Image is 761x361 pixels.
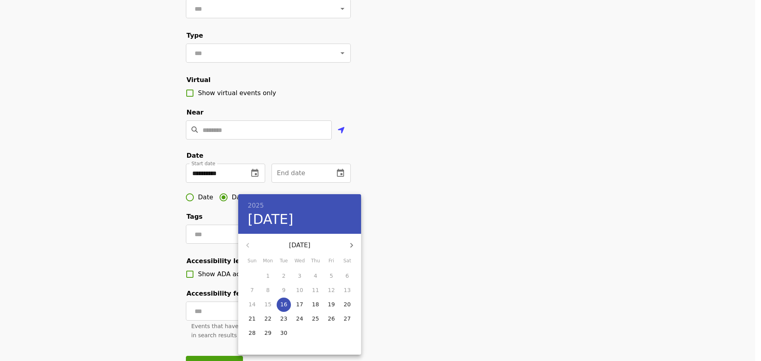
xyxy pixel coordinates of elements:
span: Thu [308,257,323,265]
button: 17 [293,298,307,312]
button: 27 [340,312,354,326]
p: 19 [328,300,335,308]
button: 23 [277,312,291,326]
button: [DATE] [248,211,293,228]
button: 21 [245,312,259,326]
button: 19 [324,298,338,312]
button: 18 [308,298,323,312]
button: 28 [245,326,259,340]
p: 25 [312,315,319,323]
p: 23 [280,315,287,323]
p: 17 [296,300,303,308]
button: 24 [293,312,307,326]
p: 21 [249,315,256,323]
p: 22 [264,315,272,323]
p: 26 [328,315,335,323]
p: [DATE] [257,241,342,250]
button: 2025 [248,200,264,211]
button: 29 [261,326,275,340]
button: 30 [277,326,291,340]
button: 25 [308,312,323,326]
span: Mon [261,257,275,265]
span: Wed [293,257,307,265]
button: 22 [261,312,275,326]
button: 20 [340,298,354,312]
span: Sat [340,257,354,265]
span: Fri [324,257,338,265]
p: 27 [344,315,351,323]
p: 16 [280,300,287,308]
span: Tue [277,257,291,265]
p: 18 [312,300,319,308]
p: 20 [344,300,351,308]
p: 24 [296,315,303,323]
button: 26 [324,312,338,326]
p: 30 [280,329,287,337]
button: 16 [277,298,291,312]
span: Sun [245,257,259,265]
p: 29 [264,329,272,337]
p: 28 [249,329,256,337]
